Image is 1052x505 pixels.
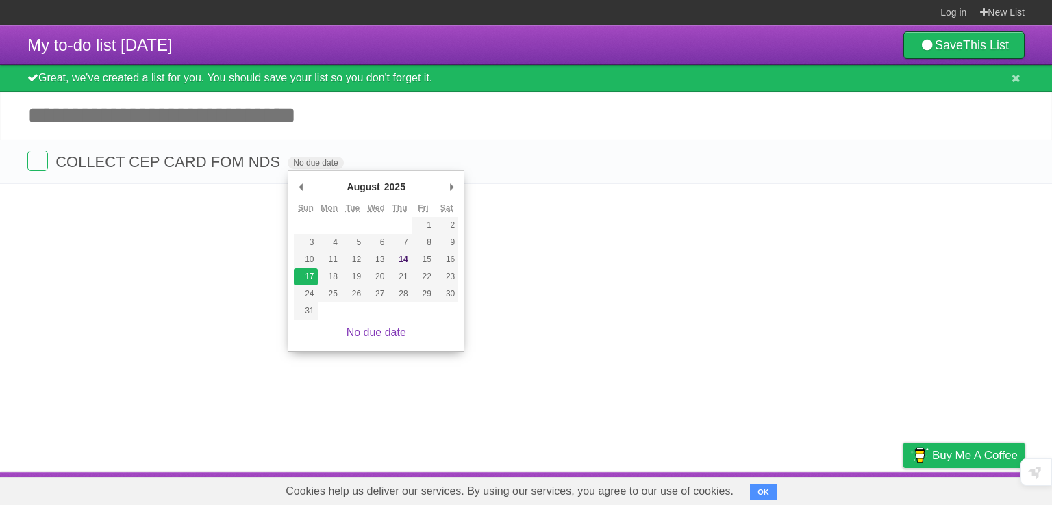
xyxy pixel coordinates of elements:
a: No due date [347,326,406,338]
button: 30 [435,285,458,302]
button: 29 [412,285,435,302]
button: 24 [294,285,317,302]
button: 18 [318,268,341,285]
button: 26 [341,285,364,302]
a: About [721,476,750,502]
button: 4 [318,234,341,251]
button: Next Month [444,177,458,197]
a: Developers [766,476,822,502]
button: 23 [435,268,458,285]
button: 10 [294,251,317,268]
button: 6 [364,234,388,251]
span: COLLECT CEP CARD FOM NDS [55,153,284,170]
span: Buy me a coffee [932,443,1018,467]
a: Suggest a feature [938,476,1025,502]
button: OK [750,484,777,500]
button: 9 [435,234,458,251]
button: 5 [341,234,364,251]
a: Privacy [886,476,921,502]
button: 7 [388,234,411,251]
button: 19 [341,268,364,285]
button: 20 [364,268,388,285]
abbr: Friday [418,203,428,213]
button: 14 [388,251,411,268]
button: 15 [412,251,435,268]
div: 2025 [382,177,408,197]
span: My to-do list [DATE] [27,36,173,54]
a: Terms [839,476,869,502]
a: Buy me a coffee [903,443,1025,468]
button: 17 [294,268,317,285]
abbr: Sunday [298,203,314,213]
button: 31 [294,302,317,320]
button: 25 [318,285,341,302]
button: 21 [388,268,411,285]
abbr: Tuesday [346,203,360,213]
button: 16 [435,251,458,268]
button: 2 [435,217,458,234]
button: 1 [412,217,435,234]
button: 27 [364,285,388,302]
button: 3 [294,234,317,251]
button: Previous Month [294,177,308,197]
label: Done [27,151,48,171]
button: 12 [341,251,364,268]
span: Cookies help us deliver our services. By using our services, you agree to our use of cookies. [272,478,747,505]
button: 22 [412,268,435,285]
span: No due date [288,157,343,169]
button: 11 [318,251,341,268]
button: 13 [364,251,388,268]
div: August [345,177,382,197]
abbr: Monday [321,203,338,213]
abbr: Saturday [440,203,453,213]
button: 28 [388,285,411,302]
b: This List [963,38,1009,52]
img: Buy me a coffee [910,443,929,467]
abbr: Thursday [392,203,408,213]
button: 8 [412,234,435,251]
a: SaveThis List [903,31,1025,59]
abbr: Wednesday [368,203,385,213]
